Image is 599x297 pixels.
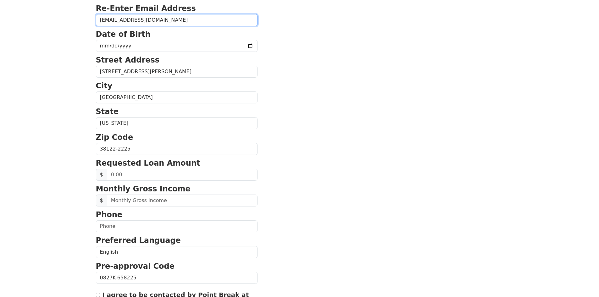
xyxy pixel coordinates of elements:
[96,159,200,168] strong: Requested Loan Amount
[107,169,258,181] input: 0.00
[96,107,119,116] strong: State
[96,91,258,103] input: City
[96,262,175,271] strong: Pre-approval Code
[96,183,258,195] p: Monthly Gross Income
[107,195,258,206] input: Monthly Gross Income
[96,14,258,26] input: Re-Enter Email Address
[96,143,258,155] input: Zip Code
[96,220,258,232] input: Phone
[96,81,113,90] strong: City
[96,4,196,13] strong: Re-Enter Email Address
[96,30,151,39] strong: Date of Birth
[96,133,133,142] strong: Zip Code
[96,66,258,78] input: Street Address
[96,195,107,206] span: $
[96,272,258,284] input: Pre-approval Code
[96,210,123,219] strong: Phone
[96,236,181,245] strong: Preferred Language
[96,169,107,181] span: $
[96,56,160,64] strong: Street Address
